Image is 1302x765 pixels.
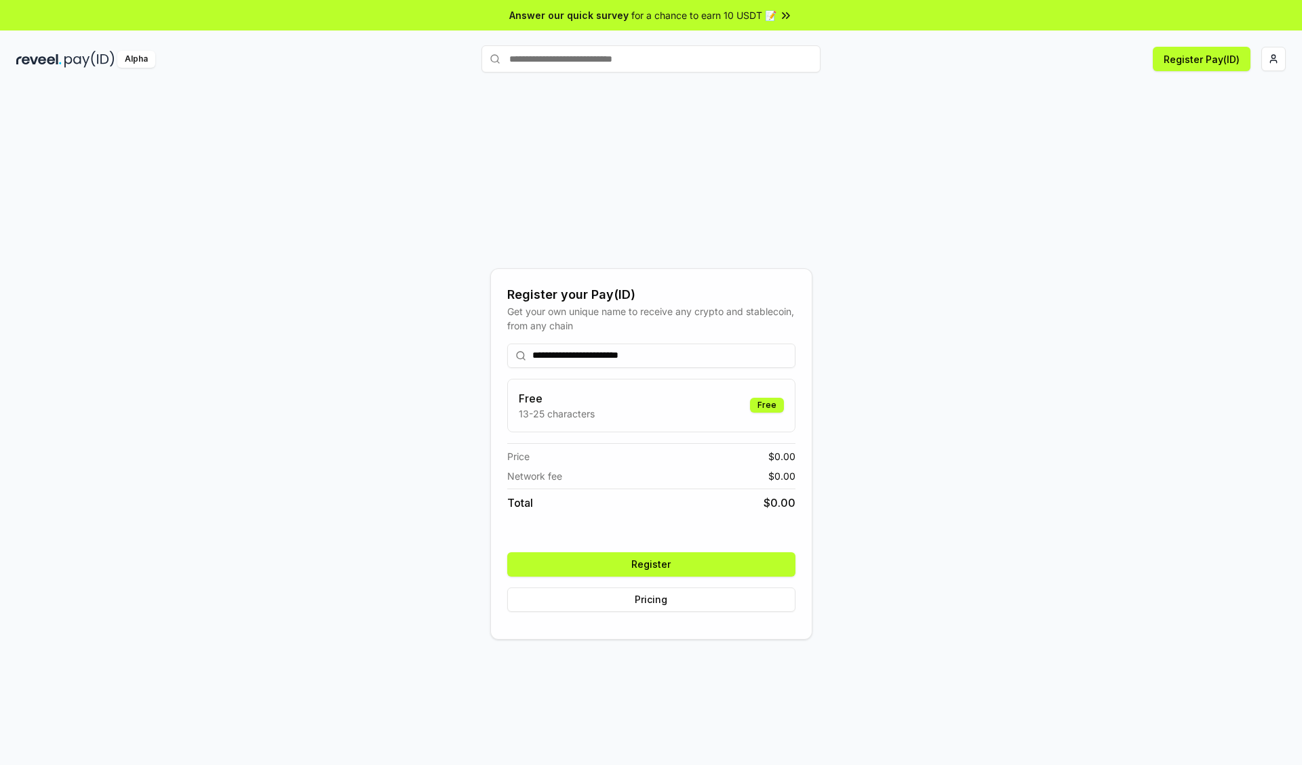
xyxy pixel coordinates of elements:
[519,390,595,407] h3: Free
[64,51,115,68] img: pay_id
[768,469,795,483] span: $ 0.00
[507,587,795,612] button: Pricing
[519,407,595,421] p: 13-25 characters
[117,51,155,68] div: Alpha
[507,552,795,577] button: Register
[768,449,795,463] span: $ 0.00
[16,51,62,68] img: reveel_dark
[750,398,784,413] div: Free
[507,304,795,333] div: Get your own unique name to receive any crypto and stablecoin, from any chain
[631,8,776,22] span: for a chance to earn 10 USDT 📝
[764,495,795,511] span: $ 0.00
[1153,47,1250,71] button: Register Pay(ID)
[507,285,795,304] div: Register your Pay(ID)
[509,8,629,22] span: Answer our quick survey
[507,449,530,463] span: Price
[507,469,562,483] span: Network fee
[507,495,533,511] span: Total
